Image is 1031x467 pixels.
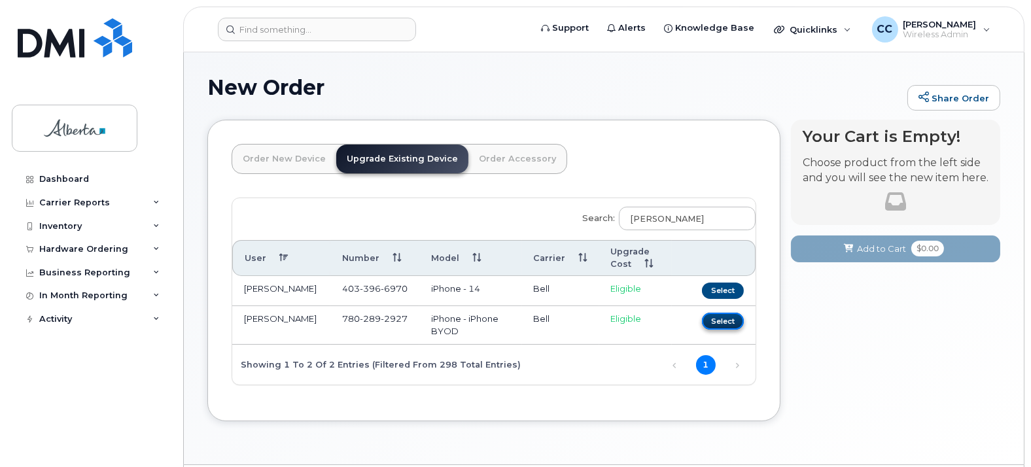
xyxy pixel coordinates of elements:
[522,306,599,344] td: Bell
[665,355,684,375] a: Previous
[330,240,420,277] th: Number: activate to sort column ascending
[702,313,744,329] button: Select
[342,283,408,294] span: 403
[522,276,599,306] td: Bell
[611,313,642,324] span: Eligible
[907,85,1000,111] a: Share Order
[696,355,716,375] a: 1
[381,313,408,324] span: 2927
[207,76,901,99] h1: New Order
[599,240,673,277] th: Upgrade Cost: activate to sort column ascending
[791,235,1000,262] button: Add to Cart $0.00
[232,240,330,277] th: User: activate to sort column descending
[419,240,521,277] th: Model: activate to sort column ascending
[360,283,381,294] span: 396
[611,283,642,294] span: Eligible
[419,306,521,344] td: iPhone - iPhone BYOD
[381,283,408,294] span: 6970
[727,355,747,375] a: Next
[419,276,521,306] td: iPhone - 14
[574,198,756,235] label: Search:
[232,145,336,173] a: Order New Device
[232,306,330,344] td: [PERSON_NAME]
[702,283,744,299] button: Select
[336,145,468,173] a: Upgrade Existing Device
[803,156,988,186] p: Choose product from the left side and you will see the new item here.
[232,276,330,306] td: [PERSON_NAME]
[360,313,381,324] span: 289
[342,313,408,324] span: 780
[619,207,756,230] input: Search:
[803,128,988,145] h4: Your Cart is Empty!
[522,240,599,277] th: Carrier: activate to sort column ascending
[468,145,567,173] a: Order Accessory
[857,243,906,255] span: Add to Cart
[232,353,521,375] div: Showing 1 to 2 of 2 entries (filtered from 298 total entries)
[911,241,944,256] span: $0.00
